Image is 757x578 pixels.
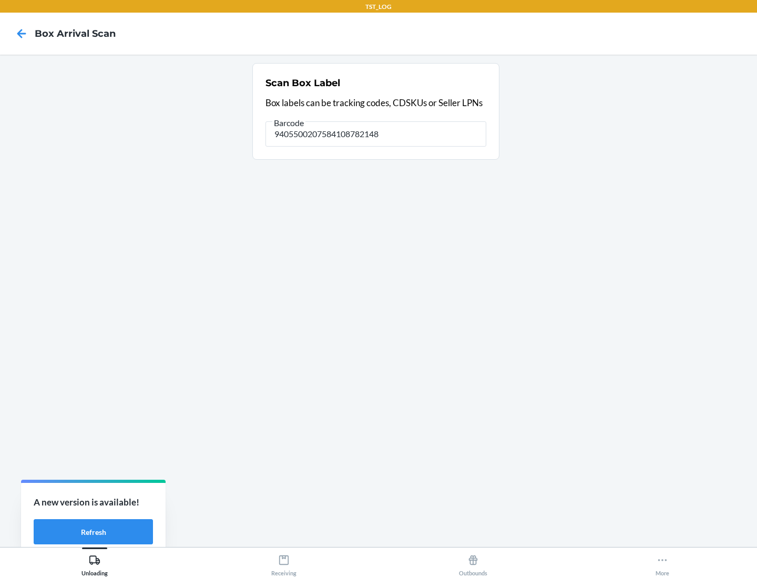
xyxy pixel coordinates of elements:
button: More [568,548,757,576]
h2: Scan Box Label [265,76,340,90]
p: TST_LOG [365,2,392,12]
div: Receiving [271,550,296,576]
span: Barcode [272,118,305,128]
button: Outbounds [378,548,568,576]
h4: Box Arrival Scan [35,27,116,40]
div: More [656,550,669,576]
input: Barcode [265,121,486,147]
div: Outbounds [459,550,487,576]
button: Receiving [189,548,378,576]
button: Refresh [34,519,153,544]
p: A new version is available! [34,496,153,509]
div: Unloading [81,550,108,576]
p: Box labels can be tracking codes, CDSKUs or Seller LPNs [265,96,486,110]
